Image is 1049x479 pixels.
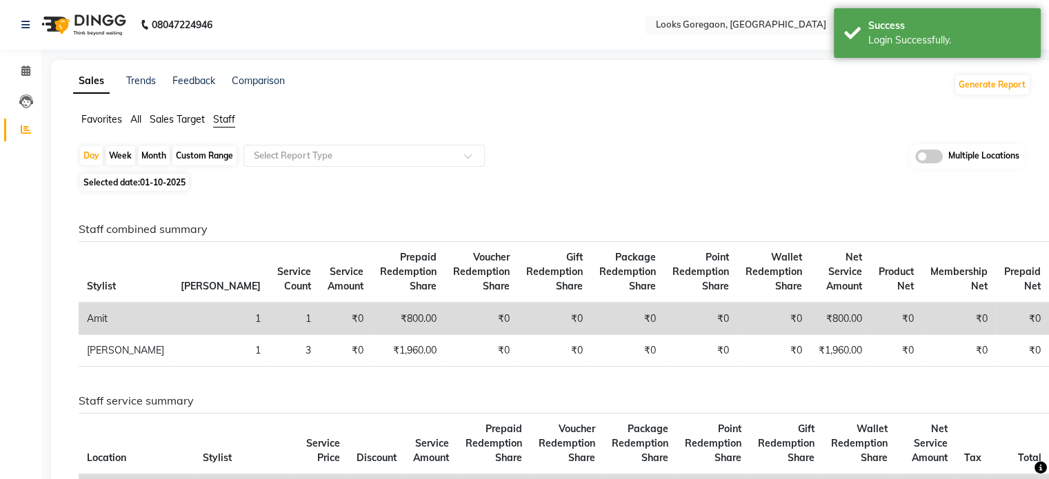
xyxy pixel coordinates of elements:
[826,251,862,292] span: Net Service Amount
[79,223,1019,236] h6: Staff combined summary
[328,265,363,292] span: Service Amount
[964,451,981,464] span: Tax
[106,146,135,165] div: Week
[79,335,172,367] td: [PERSON_NAME]
[996,335,1049,367] td: ₹0
[672,251,729,292] span: Point Redemption Share
[518,303,591,335] td: ₹0
[612,422,668,464] span: Package Redemption Share
[868,19,1030,33] div: Success
[912,422,948,464] span: Net Service Amount
[319,335,372,367] td: ₹0
[996,303,1049,335] td: ₹0
[810,303,870,335] td: ₹800.00
[87,451,126,464] span: Location
[232,74,285,87] a: Comparison
[172,74,215,87] a: Feedback
[372,335,445,367] td: ₹1,960.00
[140,177,186,187] span: 01-10-2025
[73,69,110,94] a: Sales
[150,113,205,125] span: Sales Target
[203,451,232,464] span: Stylist
[87,280,116,292] span: Stylist
[948,150,1019,163] span: Multiple Locations
[870,335,922,367] td: ₹0
[591,303,664,335] td: ₹0
[930,265,988,292] span: Membership Net
[1004,265,1041,292] span: Prepaid Net
[152,6,212,44] b: 08047224946
[868,33,1030,48] div: Login Successfully.
[213,113,235,125] span: Staff
[955,75,1029,94] button: Generate Report
[79,394,1019,407] h6: Staff service summary
[357,451,397,464] span: Discount
[126,74,156,87] a: Trends
[172,335,269,367] td: 1
[518,335,591,367] td: ₹0
[664,335,737,367] td: ₹0
[737,303,810,335] td: ₹0
[539,422,595,464] span: Voucher Redemption Share
[810,335,870,367] td: ₹1,960.00
[79,303,172,335] td: Amit
[81,113,122,125] span: Favorites
[664,303,737,335] td: ₹0
[879,265,914,292] span: Product Net
[445,303,518,335] td: ₹0
[922,335,996,367] td: ₹0
[453,251,510,292] span: Voucher Redemption Share
[306,437,340,464] span: Service Price
[138,146,170,165] div: Month
[685,422,741,464] span: Point Redemption Share
[599,251,656,292] span: Package Redemption Share
[372,303,445,335] td: ₹800.00
[380,251,437,292] span: Prepaid Redemption Share
[737,335,810,367] td: ₹0
[445,335,518,367] td: ₹0
[591,335,664,367] td: ₹0
[172,303,269,335] td: 1
[758,422,815,464] span: Gift Redemption Share
[413,437,449,464] span: Service Amount
[526,251,583,292] span: Gift Redemption Share
[1018,451,1041,464] span: Total
[80,146,103,165] div: Day
[80,174,189,191] span: Selected date:
[269,335,319,367] td: 3
[831,422,888,464] span: Wallet Redemption Share
[35,6,130,44] img: logo
[319,303,372,335] td: ₹0
[870,303,922,335] td: ₹0
[130,113,141,125] span: All
[746,251,802,292] span: Wallet Redemption Share
[172,146,237,165] div: Custom Range
[269,303,319,335] td: 1
[922,303,996,335] td: ₹0
[181,280,261,292] span: [PERSON_NAME]
[466,422,522,464] span: Prepaid Redemption Share
[277,265,311,292] span: Service Count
